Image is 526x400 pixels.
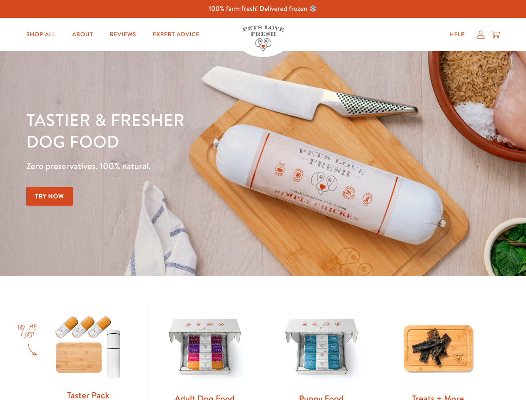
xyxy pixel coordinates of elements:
a: Help [443,26,471,43]
a: Shop All [20,26,62,43]
a: Expert Advice [146,26,206,43]
h1: Tastier & fresher dog food [26,109,342,152]
p: Zero preservatives. 100% natural. [26,159,342,174]
a: Reviews [103,26,142,43]
a: Try Now [26,187,73,206]
img: Pets Love Fresh [242,25,284,51]
a: About [65,26,100,43]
